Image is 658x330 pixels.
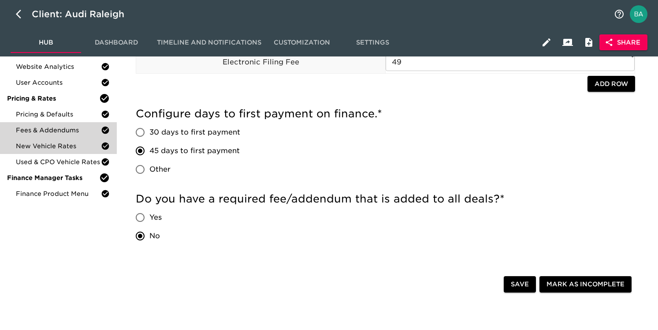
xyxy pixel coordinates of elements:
span: New Vehicle Rates [16,142,101,150]
span: 30 days to first payment [149,127,240,138]
button: Save [504,276,536,292]
button: Mark as Incomplete [539,276,632,292]
h5: Configure days to first payment on finance. [136,107,635,121]
span: Share [606,37,640,48]
img: Profile [630,5,647,23]
button: Internal Notes and Comments [578,32,599,53]
span: 45 days to first payment [149,146,240,156]
span: Website Analytics [16,62,101,71]
span: Settings [342,37,402,48]
span: Hub [16,37,76,48]
p: Electronic Filing Fee [136,57,385,67]
span: Finance Product Menu [16,189,101,198]
span: Dashboard [86,37,146,48]
span: Pricing & Rates [7,94,99,103]
span: Finance Manager Tasks [7,173,99,182]
span: Yes [149,212,162,223]
div: Client: Audi Raleigh [32,7,137,21]
span: Fees & Addendums [16,126,101,135]
span: Used & CPO Vehicle Rates [16,157,101,166]
button: Share [599,34,647,51]
span: Customization [272,37,332,48]
h5: Do you have a required fee/addendum that is added to all deals? [136,192,635,206]
span: Save [511,279,529,290]
span: Mark as Incomplete [546,279,625,290]
span: Add Row [595,79,628,90]
button: Add Row [587,76,635,92]
span: User Accounts [16,78,101,87]
button: Client View [557,32,578,53]
span: No [149,231,160,241]
button: Edit Hub [536,32,557,53]
span: Other [149,164,171,175]
span: Timeline and Notifications [157,37,261,48]
button: notifications [609,4,630,25]
span: Pricing & Defaults [16,110,101,119]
